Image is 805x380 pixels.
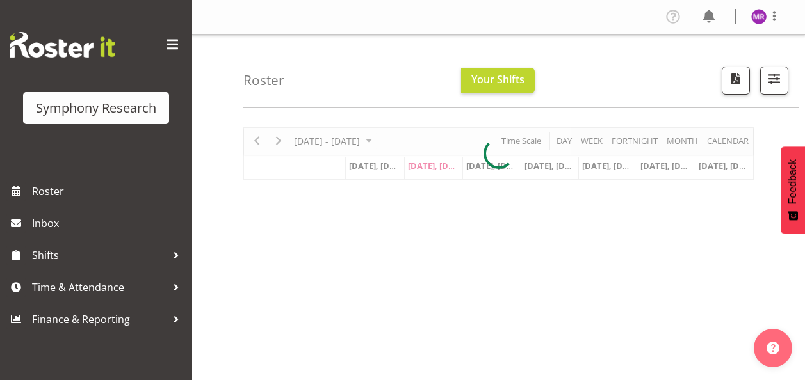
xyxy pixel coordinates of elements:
button: Your Shifts [461,68,535,93]
img: Rosterit website logo [10,32,115,58]
h4: Roster [243,73,284,88]
span: Time & Attendance [32,278,167,297]
span: Shifts [32,246,167,265]
img: minu-rana11870.jpg [751,9,767,24]
span: Finance & Reporting [32,310,167,329]
span: Feedback [787,159,799,204]
span: Inbox [32,214,186,233]
button: Filter Shifts [760,67,788,95]
span: Roster [32,182,186,201]
img: help-xxl-2.png [767,342,779,354]
span: Your Shifts [471,72,524,86]
button: Feedback - Show survey [781,146,805,234]
button: Download a PDF of the roster according to the set date range. [722,67,750,95]
div: Symphony Research [36,99,156,118]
